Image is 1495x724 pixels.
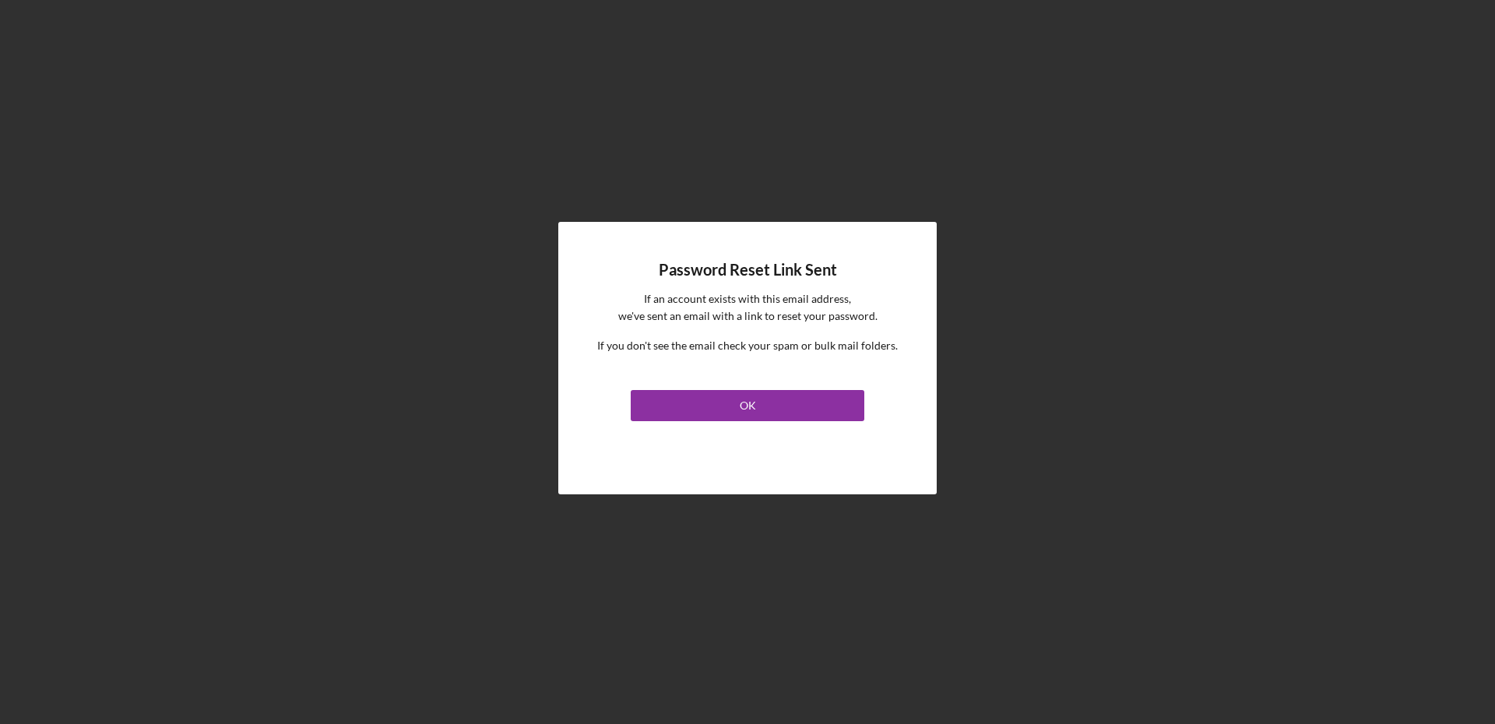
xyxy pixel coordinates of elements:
a: OK [631,384,864,421]
h4: Password Reset Link Sent [659,261,837,279]
p: If you don't see the email check your spam or bulk mail folders. [597,337,898,354]
div: OK [740,390,756,421]
p: If an account exists with this email address, we've sent an email with a link to reset your passw... [618,290,878,325]
button: OK [631,390,864,421]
